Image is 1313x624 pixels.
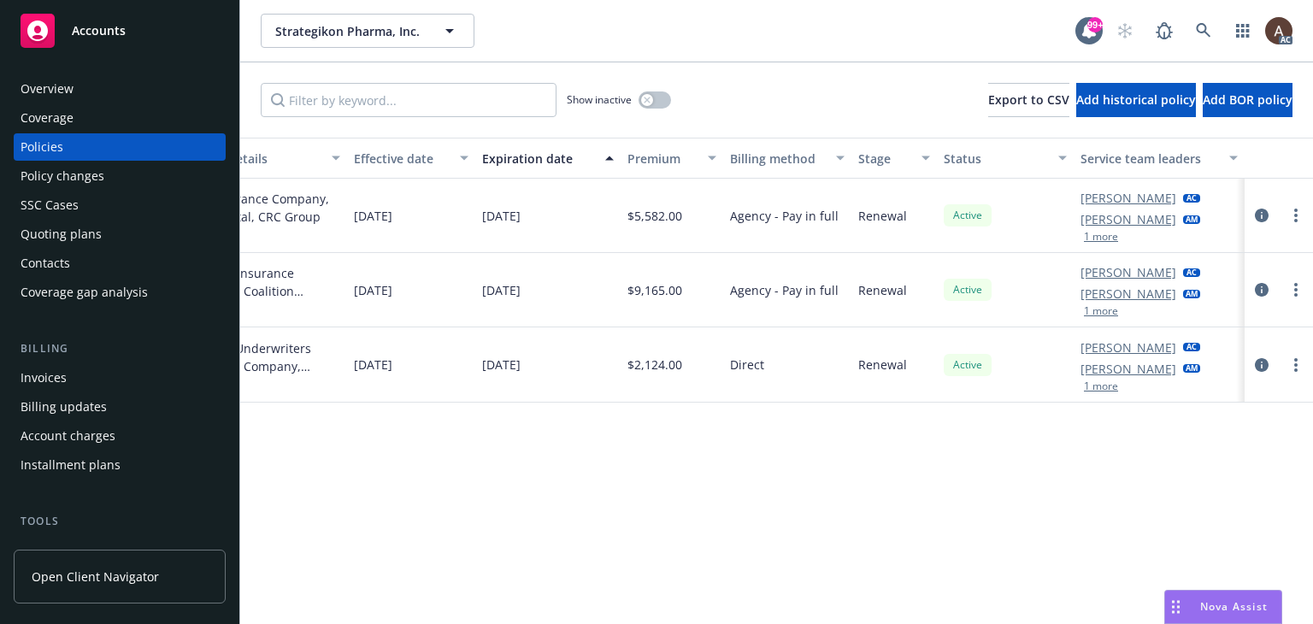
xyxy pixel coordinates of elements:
div: SSC Cases [21,191,79,219]
span: Renewal [858,281,907,299]
div: 99+ [1087,17,1103,32]
div: Premium [627,150,698,168]
span: [DATE] [354,356,392,374]
span: Renewal [858,356,907,374]
a: circleInformation [1251,280,1272,300]
a: Account charges [14,422,226,450]
div: Expiration date [482,150,595,168]
div: Effective date [354,150,450,168]
a: Policy changes [14,162,226,190]
div: Coverage [21,104,74,132]
button: Strategikon Pharma, Inc. [261,14,474,48]
span: Add BOR policy [1203,91,1292,108]
div: Policy changes [21,162,104,190]
span: [DATE] [482,207,521,225]
span: Show all [183,375,340,390]
img: photo [1265,17,1292,44]
a: Invoices [14,364,226,391]
div: Invoices [21,364,67,391]
span: [DATE] [482,281,521,299]
a: more [1286,280,1306,300]
span: Nova Assist [1200,599,1268,614]
div: Policies [21,133,63,161]
a: Policies [14,133,226,161]
button: 1 more [1084,232,1118,242]
span: [DATE] [354,281,392,299]
span: Active [951,208,985,223]
a: [PERSON_NAME] [1080,360,1176,378]
button: Add BOR policy [1203,83,1292,117]
span: Show all [183,300,340,315]
div: Overview [21,75,74,103]
a: Contacts [14,250,226,277]
div: Market details [183,150,321,168]
span: $9,165.00 [627,281,682,299]
div: Drag to move [1165,591,1186,623]
a: [PERSON_NAME] [1080,338,1176,356]
span: $5,582.00 [627,207,682,225]
button: Premium [621,138,723,179]
input: Filter by keyword... [261,83,556,117]
a: circleInformation [1251,205,1272,226]
a: [PERSON_NAME] [1080,263,1176,281]
a: more [1286,205,1306,226]
div: Tools [14,513,226,530]
a: Coverage gap analysis [14,279,226,306]
span: Export to CSV [988,91,1069,108]
div: Stage [858,150,911,168]
button: Service team leaders [1074,138,1245,179]
div: Billing updates [21,393,107,421]
a: Start snowing [1108,14,1142,48]
span: Accounts [72,24,126,38]
span: Renewal [858,207,907,225]
button: Nova Assist [1164,590,1282,624]
div: AXIS Insurance Company, AXIS Capital, CRC Group [183,190,340,226]
a: circleInformation [1251,355,1272,375]
span: Add historical policy [1076,91,1196,108]
button: Expiration date [475,138,621,179]
button: Add historical policy [1076,83,1196,117]
div: Account charges [21,422,115,450]
a: Overview [14,75,226,103]
a: Quoting plans [14,221,226,248]
div: Service team leaders [1080,150,1219,168]
button: Stage [851,138,937,179]
span: [DATE] [482,356,521,374]
span: Show inactive [567,92,632,107]
span: Active [951,357,985,373]
div: Hartford Underwriters Insurance Company, Hartford Insurance Group [183,339,340,375]
a: [PERSON_NAME] [1080,210,1176,228]
span: Active [951,282,985,297]
a: Search [1186,14,1221,48]
div: Billing [14,340,226,357]
div: Coverage gap analysis [21,279,148,306]
div: Coalition Insurance Company, Coalition Insurance Solutions (Carrier), CRC Group [183,264,340,300]
div: Billing method [730,150,826,168]
span: Agency - Pay in full [730,207,839,225]
button: Status [937,138,1074,179]
a: Switch app [1226,14,1260,48]
a: Installment plans [14,451,226,479]
span: Open Client Navigator [32,568,159,586]
span: Show all [183,226,340,240]
a: Billing updates [14,393,226,421]
div: Status [944,150,1048,168]
a: [PERSON_NAME] [1080,285,1176,303]
div: Contacts [21,250,70,277]
a: more [1286,355,1306,375]
span: Direct [730,356,764,374]
span: $2,124.00 [627,356,682,374]
a: Accounts [14,7,226,55]
div: Quoting plans [21,221,102,248]
a: Coverage [14,104,226,132]
button: Billing method [723,138,851,179]
a: [PERSON_NAME] [1080,189,1176,207]
div: Installment plans [21,451,121,479]
button: 1 more [1084,306,1118,316]
a: Report a Bug [1147,14,1181,48]
span: Agency - Pay in full [730,281,839,299]
button: Export to CSV [988,83,1069,117]
button: 1 more [1084,381,1118,391]
button: Market details [176,138,347,179]
a: SSC Cases [14,191,226,219]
